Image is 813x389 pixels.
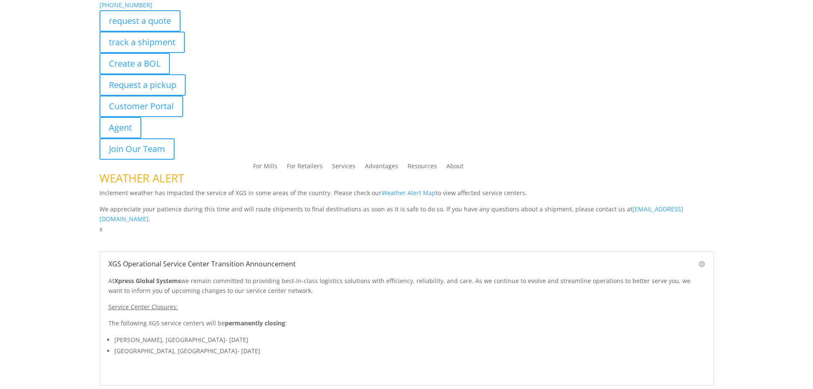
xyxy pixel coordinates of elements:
[108,318,705,334] p: The following XGS service centers will be :
[382,189,436,197] a: Weather Alert Map
[446,163,463,173] a: About
[287,163,323,173] a: For Retailers
[99,74,186,96] a: Request a pickup
[99,204,714,225] p: We appreciate your patience during this time and will route shipments to final destinations as so...
[114,345,705,357] li: [GEOGRAPHIC_DATA], [GEOGRAPHIC_DATA]- [DATE]
[108,276,705,302] p: At we remain committed to providing best-in-class logistics solutions with efficiency, reliabilit...
[365,163,398,173] a: Advantages
[332,163,356,173] a: Services
[99,138,175,160] a: Join Our Team
[253,163,277,173] a: For Mills
[108,303,178,311] u: Service Center Closures:
[99,188,714,204] p: Inclement weather has impacted the service of XGS in some areas of the country. Please check our ...
[99,117,141,138] a: Agent
[408,163,437,173] a: Resources
[99,170,184,186] span: WEATHER ALERT
[114,334,705,345] li: [PERSON_NAME], [GEOGRAPHIC_DATA]- [DATE]
[99,224,714,234] p: x
[99,53,170,74] a: Create a BOL
[108,260,705,267] h5: XGS Operational Service Center Transition Announcement
[99,10,181,32] a: request a quote
[114,277,181,285] strong: Xpress Global Systems
[225,319,285,327] strong: permanently closing
[99,32,185,53] a: track a shipment
[99,96,183,117] a: Customer Portal
[99,1,152,9] a: [PHONE_NUMBER]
